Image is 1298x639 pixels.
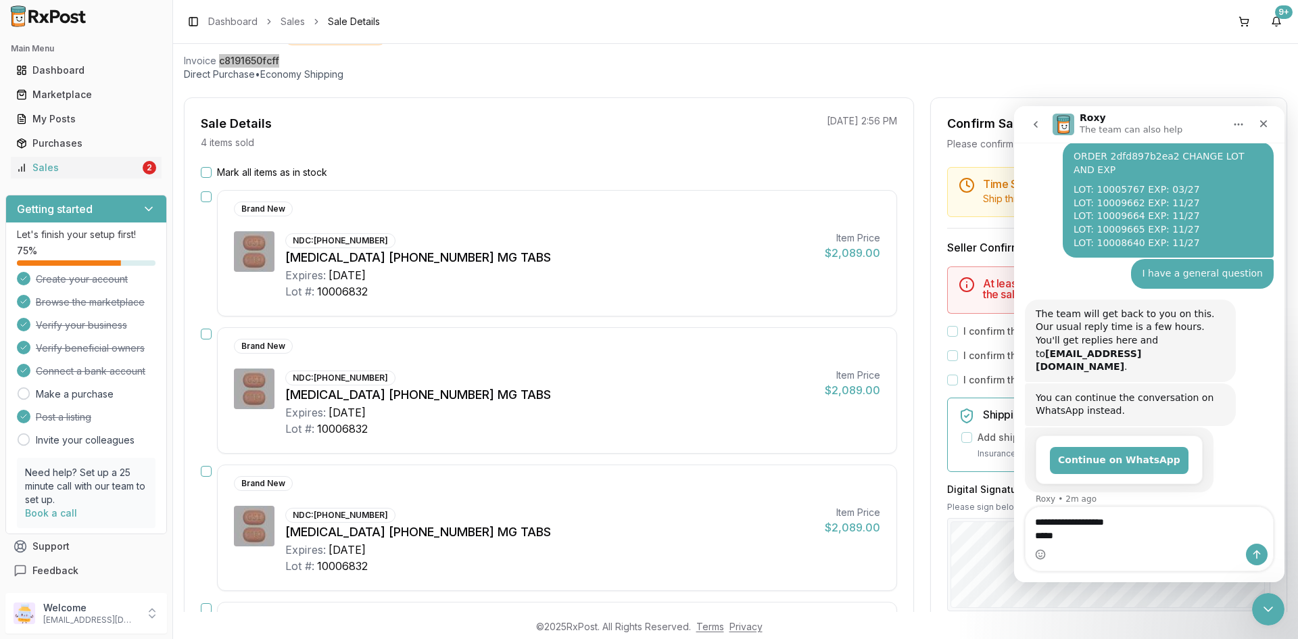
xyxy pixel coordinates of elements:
[983,179,1259,189] h5: Time Sensitive
[281,15,305,28] a: Sales
[25,466,147,506] p: Need help? Set up a 25 minute call with our team to set up.
[285,508,395,523] div: NDC: [PHONE_NUMBER]
[11,156,162,180] a: Sales2
[5,133,167,154] button: Purchases
[825,519,880,536] div: $2,089.00
[184,54,216,68] div: Invoice
[16,161,140,174] div: Sales
[328,15,380,28] span: Sale Details
[36,364,145,378] span: Connect a bank account
[978,431,1236,444] label: Add shipping insurance for $0.00 ( 1.5 % of order value)
[317,283,368,300] div: 10006832
[825,506,880,519] div: Item Price
[36,341,145,355] span: Verify beneficial owners
[11,131,162,156] a: Purchases
[5,84,167,105] button: Marketplace
[285,404,326,421] div: Expires:
[983,409,1259,420] h5: Shipping Insurance
[36,433,135,447] a: Invite your colleagues
[217,166,327,179] label: Mark all items as in stock
[285,248,814,267] div: [MEDICAL_DATA] [PHONE_NUMBER] MG TABS
[329,404,366,421] div: [DATE]
[963,325,1264,338] label: I confirm that the 0 selected items are in stock and ready to ship
[5,5,92,27] img: RxPost Logo
[1266,11,1287,32] button: 9+
[947,137,1270,151] div: Please confirm you have all items in stock before proceeding
[5,559,167,583] button: Feedback
[16,64,156,77] div: Dashboard
[317,558,368,574] div: 10006832
[983,193,1165,204] span: Ship this package by end of day [DATE] .
[825,245,880,261] div: $2,089.00
[947,502,1270,513] p: Please sign below to confirm your acceptance of this order
[11,82,162,107] a: Marketplace
[1252,593,1284,625] iframe: Intercom live chat
[11,58,162,82] a: Dashboard
[1014,106,1284,582] iframe: Intercom live chat
[36,410,91,424] span: Post a listing
[978,447,1259,460] p: Insurance covers loss, damage, or theft during transit.
[11,43,162,54] h2: Main Menu
[285,558,314,574] div: Lot #:
[285,385,814,404] div: [MEDICAL_DATA] [PHONE_NUMBER] MG TABS
[5,108,167,130] button: My Posts
[234,506,274,546] img: Biktarvy 50-200-25 MG TABS
[17,201,93,217] h3: Getting started
[285,267,326,283] div: Expires:
[219,54,279,68] span: c8191650fcff
[43,601,137,615] p: Welcome
[825,382,880,398] div: $2,089.00
[25,507,77,519] a: Book a call
[201,114,272,133] div: Sale Details
[14,602,35,624] img: User avatar
[16,137,156,150] div: Purchases
[825,231,880,245] div: Item Price
[11,107,162,131] a: My Posts
[17,228,155,241] p: Let's finish your setup first!
[16,112,156,126] div: My Posts
[947,114,1024,133] div: Confirm Sale
[201,136,254,149] p: 4 items sold
[285,542,326,558] div: Expires:
[17,244,37,258] span: 75 %
[963,349,1243,362] label: I confirm that all 0 selected items match the listed condition
[208,15,380,28] nav: breadcrumb
[729,621,763,632] a: Privacy
[234,202,293,216] div: Brand New
[43,615,137,625] p: [EMAIL_ADDRESS][DOMAIN_NAME]
[329,267,366,283] div: [DATE]
[208,15,258,28] a: Dashboard
[16,88,156,101] div: Marketplace
[36,295,145,309] span: Browse the marketplace
[234,231,274,272] img: Biktarvy 50-200-25 MG TABS
[963,373,1174,387] label: I confirm that all expiration dates are correct
[947,239,1270,256] h3: Seller Confirmation
[329,542,366,558] div: [DATE]
[234,476,293,491] div: Brand New
[1275,5,1293,19] div: 9+
[983,278,1259,300] h5: At least one item must be marked as in stock to confirm the sale.
[5,534,167,559] button: Support
[36,273,128,286] span: Create your account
